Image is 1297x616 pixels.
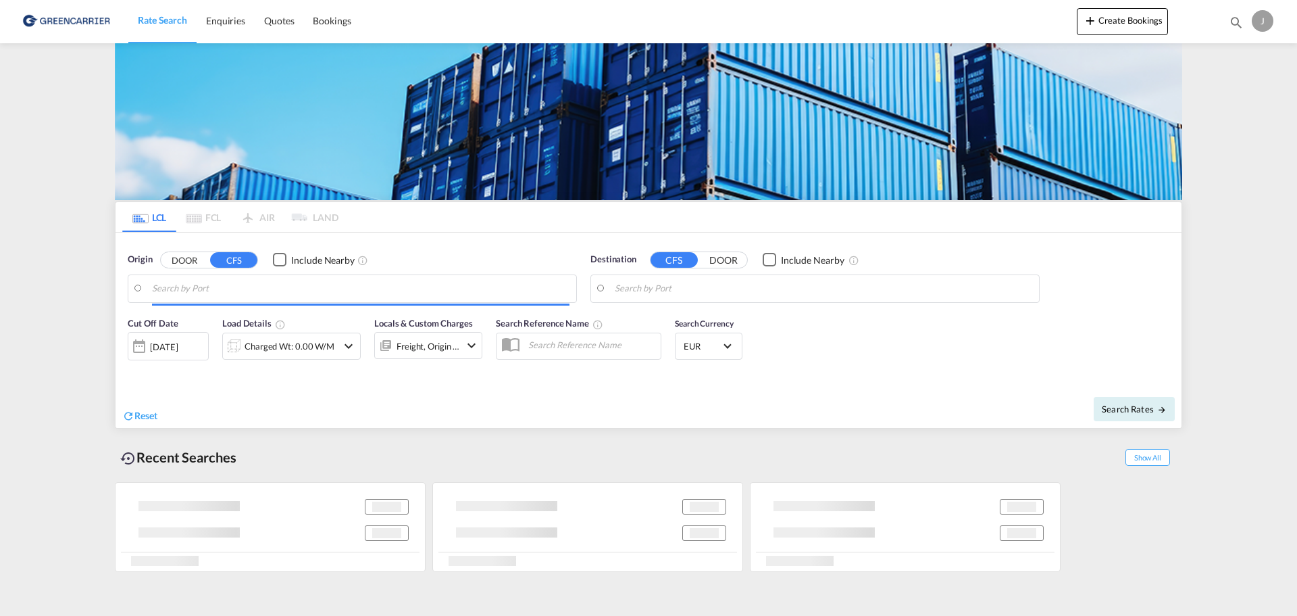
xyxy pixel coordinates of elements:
[128,318,178,329] span: Cut Off Date
[128,332,209,360] div: [DATE]
[222,318,286,329] span: Load Details
[210,252,257,268] button: CFS
[138,14,187,26] span: Rate Search
[115,442,242,473] div: Recent Searches
[1229,15,1244,35] div: icon-magnify
[264,15,294,26] span: Quotes
[1077,8,1168,35] button: icon-plus 400-fgCreate Bookings
[1157,405,1167,414] md-icon: icon-arrow-right
[120,450,136,467] md-icon: icon-backup-restore
[20,6,111,37] img: 176147708aff11ef8735f72d97dca5a8.png
[128,359,138,377] md-datepicker: Select
[115,43,1182,200] img: GreenCarrierFCL_LCL.png
[374,332,482,359] div: Freight Origin Destinationicon-chevron-down
[161,252,208,268] button: DOOR
[150,341,178,353] div: [DATE]
[684,340,721,352] span: EUR
[357,255,368,266] md-icon: Unchecked: Ignores neighbouring ports when fetching rates.Checked : Includes neighbouring ports w...
[1094,397,1175,421] button: Search Ratesicon-arrow-right
[134,410,157,421] span: Reset
[122,202,176,232] md-tab-item: LCL
[245,337,334,356] div: Charged Wt: 0.00 W/M
[397,337,460,356] div: Freight Origin Destination
[1125,449,1170,466] span: Show All
[273,253,355,267] md-checkbox: Checkbox No Ink
[1102,404,1167,414] span: Search Rates
[675,318,734,329] span: Search Currency
[590,253,636,266] span: Destination
[122,409,157,424] div: icon-refreshReset
[615,279,1032,299] input: Search by Port
[313,15,351,26] span: Bookings
[592,319,603,330] md-icon: Your search will be saved by the below given name
[122,202,338,232] md-pagination-wrapper: Use the left and right arrow keys to navigate between tabs
[848,255,859,266] md-icon: Unchecked: Ignores neighbouring ports when fetching rates.Checked : Includes neighbouring ports w...
[781,254,844,267] div: Include Nearby
[522,335,661,355] input: Search Reference Name
[1252,10,1273,32] div: J
[152,279,569,299] input: Search by Port
[682,336,735,356] md-select: Select Currency: € EUREuro
[374,318,473,329] span: Locals & Custom Charges
[1229,15,1244,30] md-icon: icon-magnify
[1082,12,1098,28] md-icon: icon-plus 400-fg
[340,338,357,354] md-icon: icon-chevron-down
[275,319,286,330] md-icon: Chargeable Weight
[206,15,245,26] span: Enquiries
[463,337,480,354] md-icon: icon-chevron-down
[496,318,603,329] span: Search Reference Name
[763,253,844,267] md-checkbox: Checkbox No Ink
[116,233,1181,428] div: Origin DOOR CFS Checkbox No InkUnchecked: Ignores neighbouring ports when fetching rates.Checked ...
[291,254,355,267] div: Include Nearby
[222,333,361,360] div: Charged Wt: 0.00 W/Micon-chevron-down
[128,253,152,266] span: Origin
[122,410,134,422] md-icon: icon-refresh
[700,252,747,268] button: DOOR
[651,252,698,268] button: CFS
